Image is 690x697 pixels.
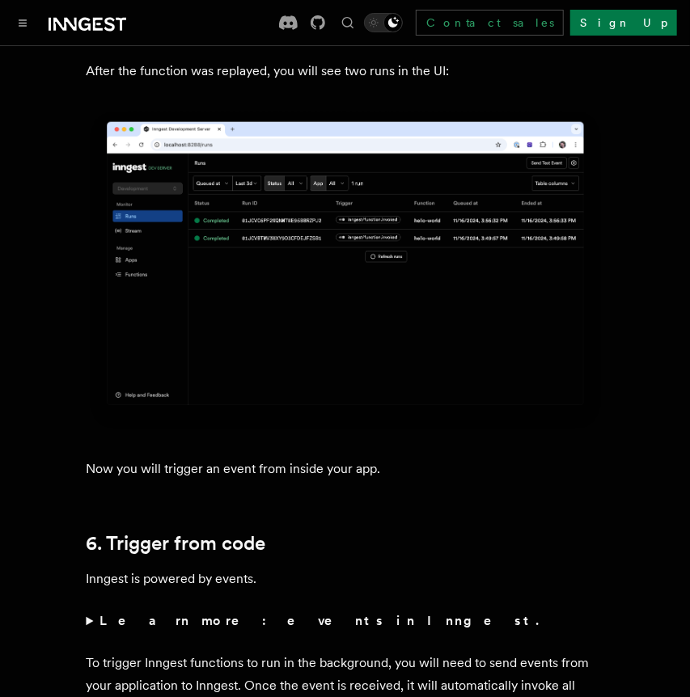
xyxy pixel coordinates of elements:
[87,60,604,82] p: After the function was replayed, you will see two runs in the UI:
[13,13,32,32] button: Toggle navigation
[416,10,564,36] a: Contact sales
[87,108,604,433] img: Inngest Dev Server web interface's runs tab with two runs listed
[99,614,542,629] strong: Learn more: events in Inngest.
[87,610,604,633] summary: Learn more: events in Inngest.
[87,533,266,555] a: 6. Trigger from code
[338,13,358,32] button: Find something...
[87,458,604,481] p: Now you will trigger an event from inside your app.
[364,13,403,32] button: Toggle dark mode
[570,10,677,36] a: Sign Up
[87,568,604,591] p: Inngest is powered by events.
